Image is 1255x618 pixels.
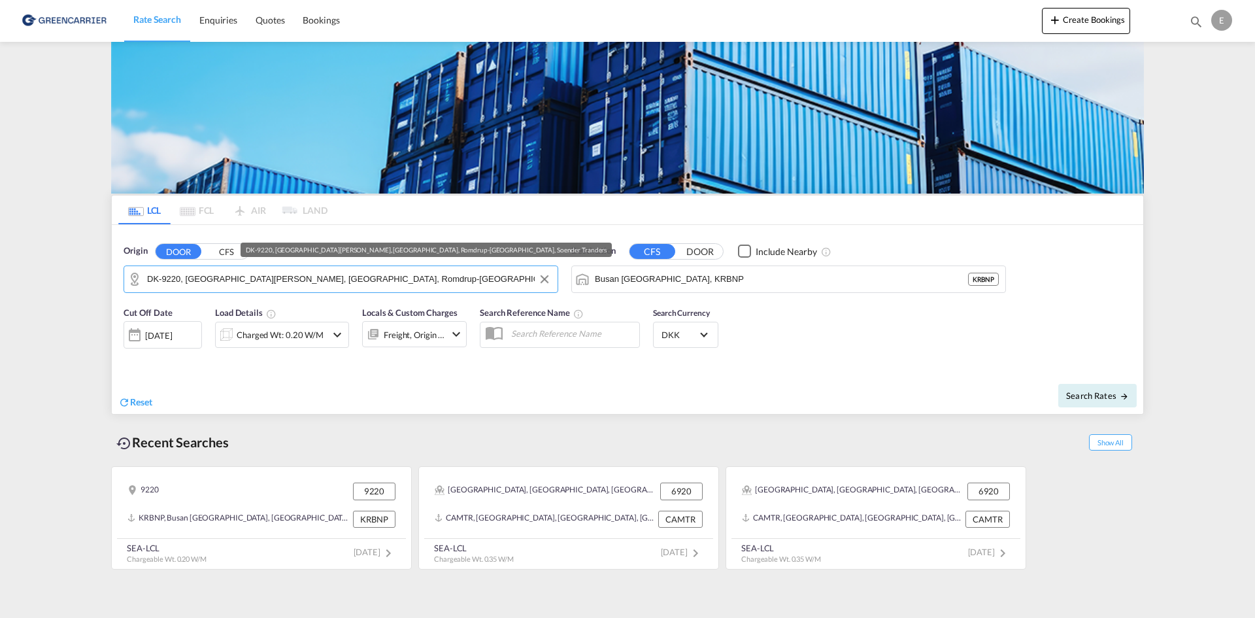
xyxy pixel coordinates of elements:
md-icon: icon-chevron-down [448,326,464,342]
button: DOOR [677,244,723,259]
div: Freight Origin Destinationicon-chevron-down [362,321,467,347]
div: 9220 [127,483,159,500]
span: Enquiries [199,14,237,26]
span: Reset [130,396,152,407]
div: 9220 [353,483,395,500]
span: Locals & Custom Charges [362,307,458,318]
div: KRBNP [353,511,395,528]
div: CAMTR, Montreal, QC, Canada, North America, Americas [435,511,655,528]
span: [DATE] [661,547,703,557]
span: Rate Search [133,14,181,25]
md-datepicker: Select [124,347,133,365]
div: Charged Wt: 0.20 W/Micon-chevron-down [215,322,349,348]
recent-search-card: [GEOGRAPHIC_DATA], [GEOGRAPHIC_DATA], [GEOGRAPHIC_DATA], [GEOGRAPHIC_DATA], [GEOGRAPHIC_DATA], [G... [418,466,719,570]
div: Freight Origin Destination [384,326,445,344]
div: Abildtrup, Ahle, Bakkely, Barde, Brejning, Egeris, Fiskbæk, Fjelstervang, Fjelstrup, Gaasdalhede,... [435,483,657,500]
div: E [1211,10,1232,31]
div: icon-refreshReset [118,396,152,410]
button: Clear Input [535,269,554,289]
div: DK-9220, [GEOGRAPHIC_DATA][PERSON_NAME], [GEOGRAPHIC_DATA], Romdrup-[GEOGRAPHIC_DATA], Soender Tr... [246,243,607,257]
div: SEA-LCL [741,542,821,554]
span: [DATE] [968,547,1011,557]
div: KRBNP [968,273,999,286]
recent-search-card: [GEOGRAPHIC_DATA], [GEOGRAPHIC_DATA], [GEOGRAPHIC_DATA], [GEOGRAPHIC_DATA], [GEOGRAPHIC_DATA], [G... [726,466,1026,570]
md-icon: icon-chevron-down [329,327,345,343]
span: DKK [661,329,698,341]
md-icon: icon-arrow-right [1120,392,1129,401]
span: Chargeable Wt. 0.35 W/M [434,555,514,563]
div: icon-magnify [1189,14,1203,34]
span: Show All [1089,434,1132,451]
md-icon: icon-plus 400-fg [1047,12,1063,27]
div: SEA-LCL [127,542,207,554]
div: Charged Wt: 0.20 W/M [237,326,324,344]
img: b0b18ec08afe11efb1d4932555f5f09d.png [20,6,108,35]
md-select: Select Currency: kr DKKDenmark Krone [660,325,711,344]
img: GreenCarrierFCL_LCL.png [111,42,1144,194]
button: Search Ratesicon-arrow-right [1058,384,1137,407]
div: CAMTR [658,511,703,528]
div: KRBNP, Busan New Port, South Korea, Greater China & Far East Asia, Asia Pacific [127,511,350,528]
span: Search Reference Name [480,307,584,318]
md-icon: Chargeable Weight [266,309,276,319]
div: Recent Searches [111,428,234,457]
md-icon: icon-chevron-right [688,545,703,561]
md-input-container: DK-9220, Aalborg oest, Roerdal, Romdrup-Klarup, Soender Tranders [124,266,558,292]
input: Search Reference Name [505,324,639,343]
div: CAMTR, Montreal, QC, Canada, North America, Americas [742,511,962,528]
button: CFS [629,244,675,259]
span: Bookings [303,14,339,26]
md-icon: Unchecked: Ignores neighbouring ports when fetching rates.Checked : Includes neighbouring ports w... [821,247,831,257]
div: 6920 [660,483,703,500]
button: CFS [203,244,249,259]
md-pagination-wrapper: Use the left and right arrow keys to navigate between tabs [118,196,327,224]
div: Include Nearby [756,245,817,258]
div: CAMTR [965,511,1010,528]
div: 6920 [967,483,1010,500]
span: Quotes [256,14,284,26]
div: Origin DOOR CFS DK-9220, Aalborg oest, Roerdal, Romdrup-Klarup, Soender TrandersDestination CFS D... [112,225,1143,414]
div: SEA-LCL [434,542,514,554]
md-input-container: Busan New Port, KRBNP [572,266,1005,292]
md-icon: icon-refresh [118,396,130,408]
md-icon: Your search will be saved by the below given name [573,309,584,319]
recent-search-card: 9220 9220KRBNP, Busan [GEOGRAPHIC_DATA], [GEOGRAPHIC_DATA], [GEOGRAPHIC_DATA] & [GEOGRAPHIC_DATA]... [111,466,412,570]
span: Load Details [215,307,276,318]
span: Origin [124,245,147,258]
span: Search Currency [653,308,710,318]
div: [DATE] [124,321,202,349]
md-checkbox: Checkbox No Ink [738,245,817,258]
md-icon: icon-chevron-right [995,545,1011,561]
md-icon: icon-chevron-right [380,545,396,561]
md-icon: icon-magnify [1189,14,1203,29]
span: [DATE] [354,547,396,557]
span: Cut Off Date [124,307,173,318]
div: Abildtrup, Ahle, Bakkely, Barde, Brejning, Egeris, Fiskbæk, Fjelstervang, Fjelstrup, Gaasdalhede,... [742,483,964,500]
md-icon: icon-backup-restore [116,436,132,451]
md-tab-item: LCL [118,196,171,224]
div: [DATE] [145,330,172,341]
span: Search Rates [1066,390,1129,401]
span: Destination [571,245,616,258]
input: Search by Door [147,269,551,289]
span: Chargeable Wt. 0.35 W/M [741,555,821,563]
button: DOOR [156,244,201,259]
input: Search by Port [595,269,968,289]
span: Chargeable Wt. 0.20 W/M [127,555,207,563]
button: icon-plus 400-fgCreate Bookings [1042,8,1130,34]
